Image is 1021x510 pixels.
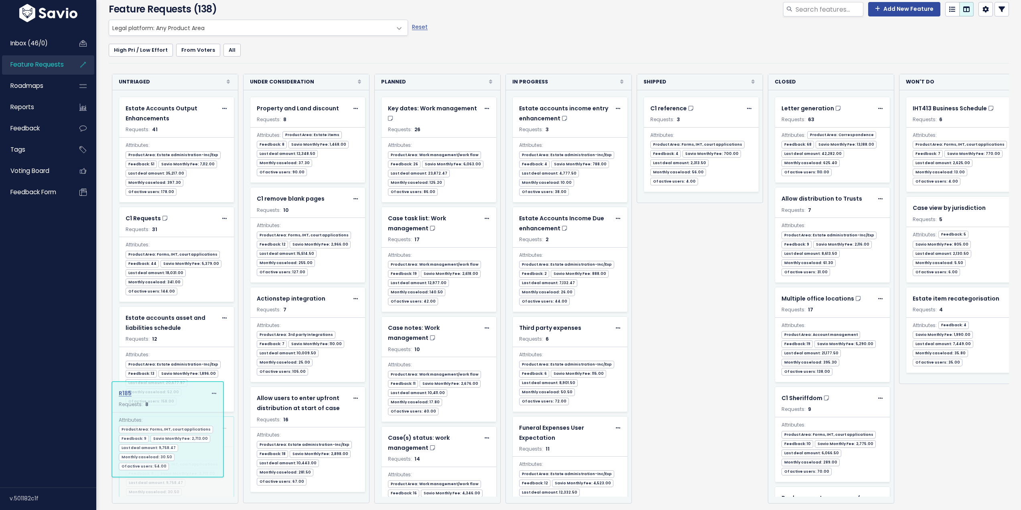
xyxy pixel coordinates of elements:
[913,159,972,167] span: Last deal amount: 2,625.00
[519,179,574,187] span: Monthly caseload: 10.00
[519,126,543,133] span: Requests:
[126,161,157,168] span: Feedback: 51
[119,77,150,87] strong: Untriaged
[126,240,150,249] span: Attributes:
[388,324,440,342] span: Case notes: Work management
[781,169,832,176] span: Of active users: 110.00
[519,161,550,168] span: Feedback: 4
[913,169,967,176] span: Monthly caseload: 13.00
[913,295,999,303] span: Estate item recategorisation
[781,259,836,267] span: Monthly caseload: 61.30
[519,214,604,232] span: Estate Accounts Income Due enhancement
[257,469,313,476] span: Monthly caseload: 281.50
[650,141,745,148] span: Product Area: Forms, IHT, court applications
[650,116,674,123] span: Requests:
[781,295,854,303] span: Multiple office locations
[913,178,960,185] span: Of active users: 4.00
[650,178,698,185] span: Of active users: 4.00
[257,416,281,423] span: Requests:
[2,140,67,159] a: Tags
[781,468,832,475] span: Of active users: 70.00
[152,335,157,342] span: 12
[781,104,873,114] a: Letter generation
[913,359,962,366] span: Of active users: 35.00
[126,226,150,233] span: Requests:
[10,124,40,132] span: Feedback
[388,323,480,343] a: Case notes: Work management
[126,179,183,187] span: Monthly caseload: 397.30
[388,380,418,388] span: Feedback: 11
[119,435,149,443] span: Feedback: 9
[126,214,161,222] span: C1 Requests
[781,331,860,339] span: Product Area: Account management
[650,150,681,158] span: Feedback: 4
[388,161,420,168] span: Feedback: 26
[906,77,934,87] strong: Won't do
[913,340,973,348] span: Last deal amount: 7,449.00
[257,250,317,258] span: Last deal amount: 15,514.50
[682,150,741,158] span: Savio Monthly Fee: 700.00
[414,346,420,353] span: 10
[283,416,288,423] span: 16
[781,406,806,412] span: Requests:
[126,269,186,277] span: Last deal amount: 18,031.00
[10,167,49,175] span: Voting Board
[388,490,419,497] span: Feedback: 16
[2,98,67,116] a: Reports
[257,141,287,148] span: Feedback: 8
[257,268,308,276] span: Of active users: 127.00
[257,393,349,413] a: Allow users to enter upfront distribution at start of case
[288,340,344,348] span: Savio Monthly Fee: 110.00
[519,489,580,496] span: Last deal amount: 12,332.50
[388,346,412,353] span: Requests:
[257,195,325,203] span: C1 remove blank pages
[10,145,25,154] span: Tags
[2,55,67,74] a: Feature Requests
[519,236,543,243] span: Requests:
[519,289,575,296] span: Monthly caseload: 26.00
[519,460,543,469] span: Attributes:
[388,179,445,187] span: Monthly caseload: 125.20
[176,44,220,57] a: From Voters
[388,236,412,243] span: Requests:
[519,270,549,278] span: Feedback: 2
[421,490,483,497] span: Savio Monthly Fee: 4,346.00
[388,126,412,133] span: Requests:
[868,2,940,16] a: Add New Feature
[913,204,986,212] span: Case view by jurisdiction
[781,159,840,167] span: Monthly caseload: 625.40
[519,141,543,150] span: Attributes:
[781,459,840,466] span: Monthly caseload: 289.00
[519,480,550,487] span: Feedback: 12
[257,159,312,167] span: Monthly caseload: 37.30
[126,313,217,333] a: Estate accounts asset and liabilities schedule
[257,321,281,330] span: Attributes:
[381,77,406,87] strong: Planned
[643,77,666,87] strong: Shipped
[283,116,286,123] span: 8
[938,231,968,238] span: Feedback: 5
[10,39,48,47] span: Inbox (46/0)
[519,261,614,268] span: Product Area: Estate administration-Inc/Exp
[551,270,609,278] span: Savio Monthly Fee: 888.00
[126,151,221,159] span: Product Area: Estate administration-Inc/Exp
[677,116,680,123] span: 3
[257,431,281,439] span: Attributes:
[388,389,447,397] span: Last deal amount: 10,411.00
[388,261,481,268] span: Product Area: Work management/work flow
[160,260,221,268] span: Savio Monthly Fee: 5,379.00
[17,4,79,22] img: logo-white.9d6f32f41409.svg
[519,213,611,234] a: Estate Accounts Income Due enhancement
[420,380,481,388] span: Savio Monthly Fee: 2,676.00
[388,170,450,177] span: Last deal amount: 23,872.47
[109,44,1009,57] ul: Filter feature requests
[650,169,706,176] span: Monthly caseload: 56.00
[10,60,64,69] span: Feature Requests
[10,488,96,509] div: v.501182c1f
[290,241,351,248] span: Savio Monthly Fee: 2,966.00
[913,259,966,267] span: Monthly caseload: 5.50
[126,488,182,496] span: Monthly caseload: 30.50
[519,350,543,359] span: Attributes:
[2,77,67,95] a: Roadmaps
[126,479,185,487] span: Last deal amount: 9,758.47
